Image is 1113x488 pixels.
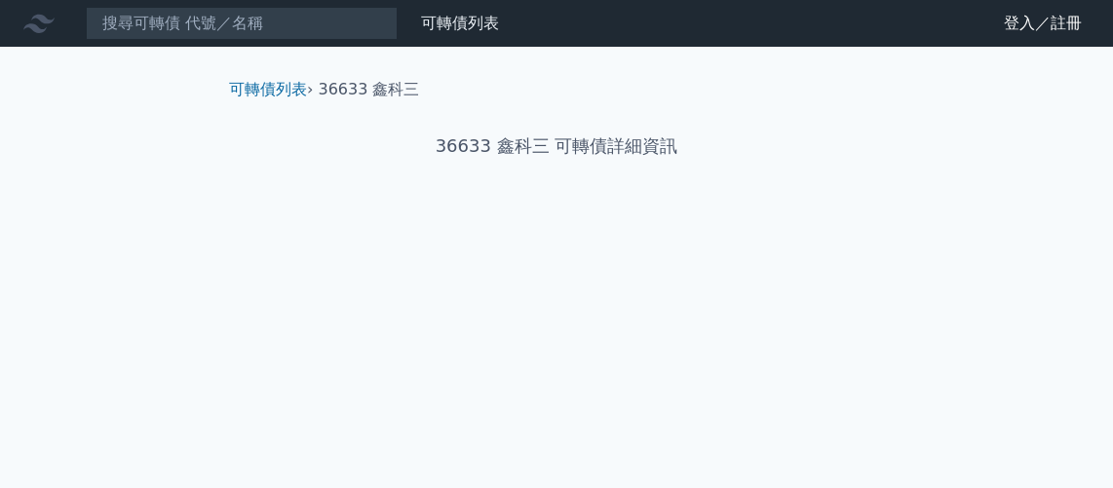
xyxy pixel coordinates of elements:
a: 可轉債列表 [229,80,307,98]
a: 可轉債列表 [421,14,499,32]
h1: 36633 鑫科三 可轉債詳細資訊 [213,132,900,160]
a: 登入／註冊 [988,8,1097,39]
li: › [229,78,313,101]
input: 搜尋可轉債 代號／名稱 [86,7,398,40]
li: 36633 鑫科三 [319,78,420,101]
